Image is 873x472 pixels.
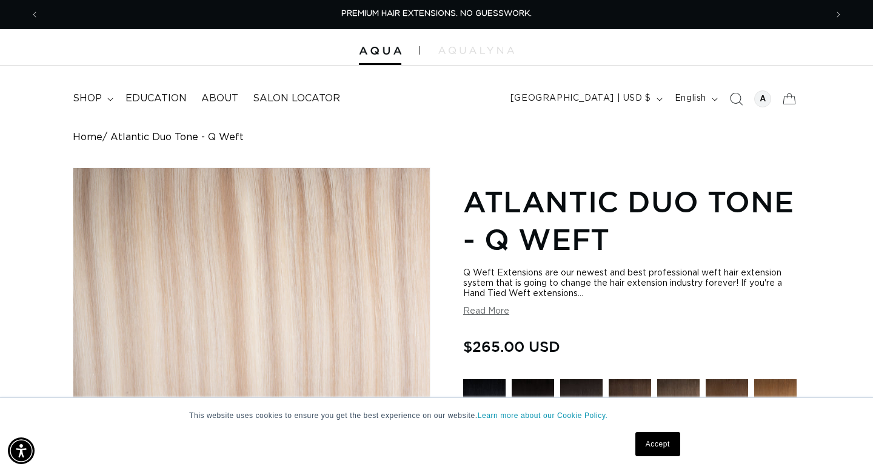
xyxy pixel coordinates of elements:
a: 2 Dark Brown - Q Weft [609,379,651,428]
img: 1N Natural Black - Q Weft [512,379,554,422]
a: Home [73,132,102,143]
iframe: Chat Widget [812,414,873,472]
img: 4AB Medium Ash Brown - Q Weft [657,379,700,422]
span: $265.00 USD [463,335,560,358]
a: Salon Locator [246,85,347,112]
span: Salon Locator [253,92,340,105]
img: 6 Light Brown - Q Weft [754,379,797,422]
button: Previous announcement [21,3,48,26]
a: Education [118,85,194,112]
span: shop [73,92,102,105]
span: PREMIUM HAIR EXTENSIONS. NO GUESSWORK. [341,10,532,18]
button: English [667,87,723,110]
a: Accept [635,432,680,456]
nav: breadcrumbs [73,132,800,143]
button: [GEOGRAPHIC_DATA] | USD $ [503,87,667,110]
img: aqualyna.com [438,47,514,54]
span: English [675,92,706,105]
img: 2 Dark Brown - Q Weft [609,379,651,422]
div: Accessibility Menu [8,437,35,464]
a: About [194,85,246,112]
a: 4AB Medium Ash Brown - Q Weft [657,379,700,428]
a: 1N Natural Black - Q Weft [512,379,554,428]
span: About [201,92,238,105]
span: Atlantic Duo Tone - Q Weft [110,132,244,143]
img: 1 Black - Q Weft [463,379,506,422]
summary: shop [65,85,118,112]
div: Q Weft Extensions are our newest and best professional weft hair extension system that is going t... [463,268,800,299]
img: Aqua Hair Extensions [359,47,401,55]
p: This website uses cookies to ensure you get the best experience on our website. [189,410,684,421]
a: 1 Black - Q Weft [463,379,506,428]
a: 1B Soft Black - Q Weft [560,379,603,428]
a: 6 Light Brown - Q Weft [754,379,797,428]
button: Read More [463,306,509,317]
span: Education [125,92,187,105]
summary: Search [723,86,749,112]
button: Next announcement [825,3,852,26]
h1: Atlantic Duo Tone - Q Weft [463,183,800,258]
span: [GEOGRAPHIC_DATA] | USD $ [510,92,651,105]
a: 4 Medium Brown - Q Weft [706,379,748,428]
a: Learn more about our Cookie Policy. [478,411,608,420]
img: 4 Medium Brown - Q Weft [706,379,748,422]
img: 1B Soft Black - Q Weft [560,379,603,422]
